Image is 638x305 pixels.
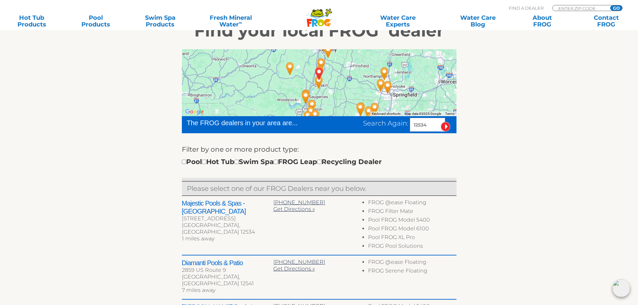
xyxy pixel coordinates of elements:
[308,71,329,94] div: Diamanti Pools & Patio - 7 miles away.
[613,280,630,297] img: openIcon
[368,225,456,234] li: Pool FROG Model 6100
[71,14,121,28] a: PoolProducts
[350,97,371,121] div: Fire House Stoves & Spas - 46 miles away.
[184,107,206,116] img: Google
[187,118,322,128] div: The FROG dealers in your area are...
[302,94,323,118] div: Leisure Tech Supply - 28 miles away.
[318,40,339,63] div: Hometown Pools & Spas - 20 miles away.
[273,199,325,206] a: [PHONE_NUMBER]
[239,20,242,25] sup: ∞
[374,62,395,85] div: Peaceful Pool and Spa - 55 miles away.
[273,206,315,212] a: Get Directions »
[350,110,371,134] div: Dolphin Pools & Spas - 54 miles away.
[517,14,567,28] a: AboutFROG
[368,208,456,217] li: FROG Filter Mate
[182,144,299,155] label: Filter by one or more product type:
[610,5,622,11] input: GO
[296,84,316,107] div: Aqua-Jet Pools & Service - 22 miles away.
[184,107,206,116] a: Open this area in Google Maps (opens a new window)
[360,108,380,132] div: Leslie's Poolmart, Inc. # 833 - 58 miles away.
[300,101,321,125] div: Factory Spas Direct - 34 miles away.
[358,101,379,125] div: The Swimming Pool Store - 53 miles away.
[187,183,451,194] p: Please select one of our FROG Dealers near you below.
[405,112,441,116] span: Map data ©2025 Google
[182,287,215,293] span: 7 miles away
[351,97,371,121] div: Merit Quality Pools - 46 miles away.
[300,111,321,135] div: Royal Pools & Spas - Poughkeepsie - 42 miles away.
[453,14,503,28] a: Water CareBlog
[182,235,214,242] span: 1 miles away
[305,104,326,128] div: The Pool Guys - 36 miles away.
[299,110,320,134] div: Namco Pools, Patio and Hot Tubs - Poughkeepsie - 41 miles away.
[182,222,273,235] div: [GEOGRAPHIC_DATA], [GEOGRAPHIC_DATA] 12534
[199,14,262,28] a: Fresh MineralWater∞
[182,215,273,222] div: [STREET_ADDRESS]
[377,76,398,99] div: Caribbean Clear of New England - 59 miles away.
[273,259,325,265] a: [PHONE_NUMBER]
[295,85,316,109] div: Sleep & Spas - Kingston - 23 miles away.
[372,111,401,116] button: Keyboard shortcuts
[445,112,454,116] a: Terms
[370,74,391,97] div: Jelly Belly's Pools & Spas Inc - 53 miles away.
[280,57,300,80] div: Best Hot Tubs - Windham - 25 miles away.
[297,105,318,129] div: Foxx Pools by Charles Burger - 38 miles away.
[441,122,450,132] input: Submit
[368,217,456,225] li: Pool FROG Model 5400
[368,259,456,268] li: FROG @ease Floating
[368,268,456,276] li: FROG Serene Floating
[135,14,185,28] a: Swim SpaProducts
[182,156,382,167] div: Pool Hot Tub Swim Spa FROG Leap Recycling Dealer
[509,5,544,11] p: Find A Dealer
[558,5,603,11] input: Zip Code Form
[182,199,273,215] h2: Majestic Pools & Spas - [GEOGRAPHIC_DATA]
[368,243,456,251] li: FROG Pool Solutions
[581,14,631,28] a: ContactFROG
[300,114,321,138] div: Leslie's Poolmart Inc # 111 - 44 miles away.
[357,14,438,28] a: Water CareExperts
[363,119,408,127] span: Search Again:
[364,97,385,121] div: Superior Hearth, Spas & Leisure - Avon - 56 miles away.
[113,21,525,41] h2: Find your local FROG dealer
[182,267,273,274] div: 2859 US Route 9
[309,61,330,84] div: Majestic Pools & Spas - Hudson - 1 miles away.
[309,62,330,85] div: HUDSON, NY 12534
[295,86,316,109] div: SwimKing Pools & Spas - 23 miles away.
[182,274,273,287] div: [GEOGRAPHIC_DATA], [GEOGRAPHIC_DATA] 12541
[368,234,456,243] li: Pool FROG XL Pro
[182,259,273,267] h2: Diamanti Pools & Patio
[368,199,456,208] li: FROG @ease Floating
[311,53,332,76] div: Keil's Pools Inc - 8 miles away.
[7,14,57,28] a: Hot TubProducts
[273,265,315,272] a: Get Directions »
